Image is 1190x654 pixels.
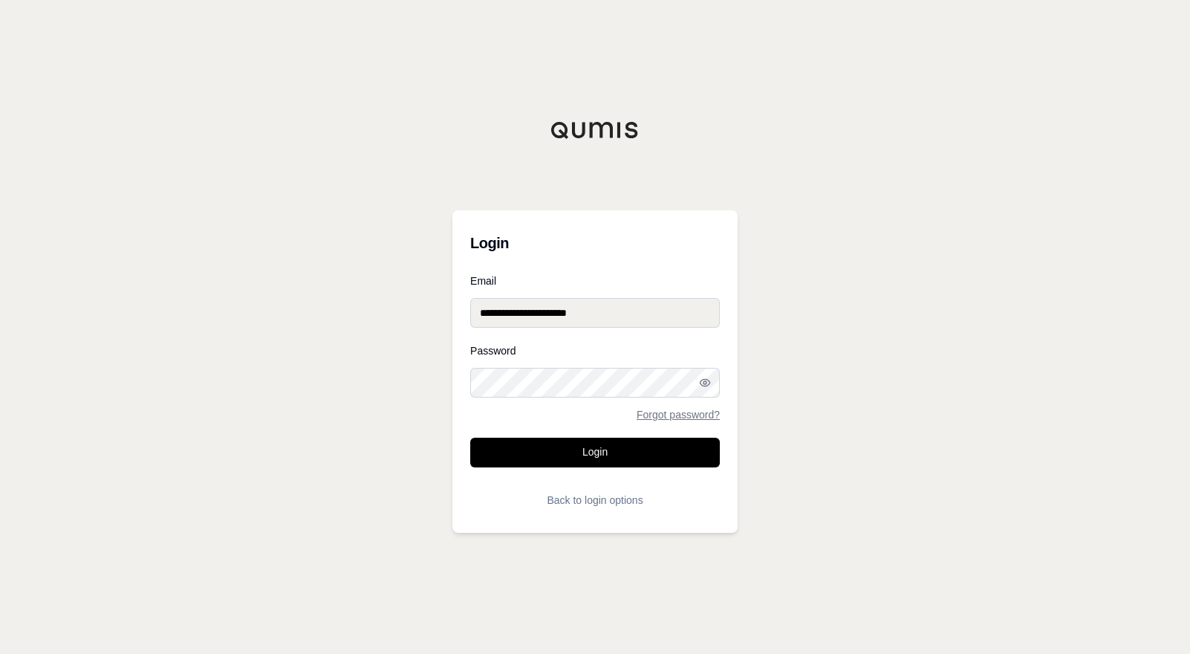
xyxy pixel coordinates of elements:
h3: Login [470,228,720,258]
a: Forgot password? [637,409,720,420]
img: Qumis [550,121,640,139]
button: Login [470,438,720,467]
button: Back to login options [470,485,720,515]
label: Email [470,276,720,286]
label: Password [470,346,720,356]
